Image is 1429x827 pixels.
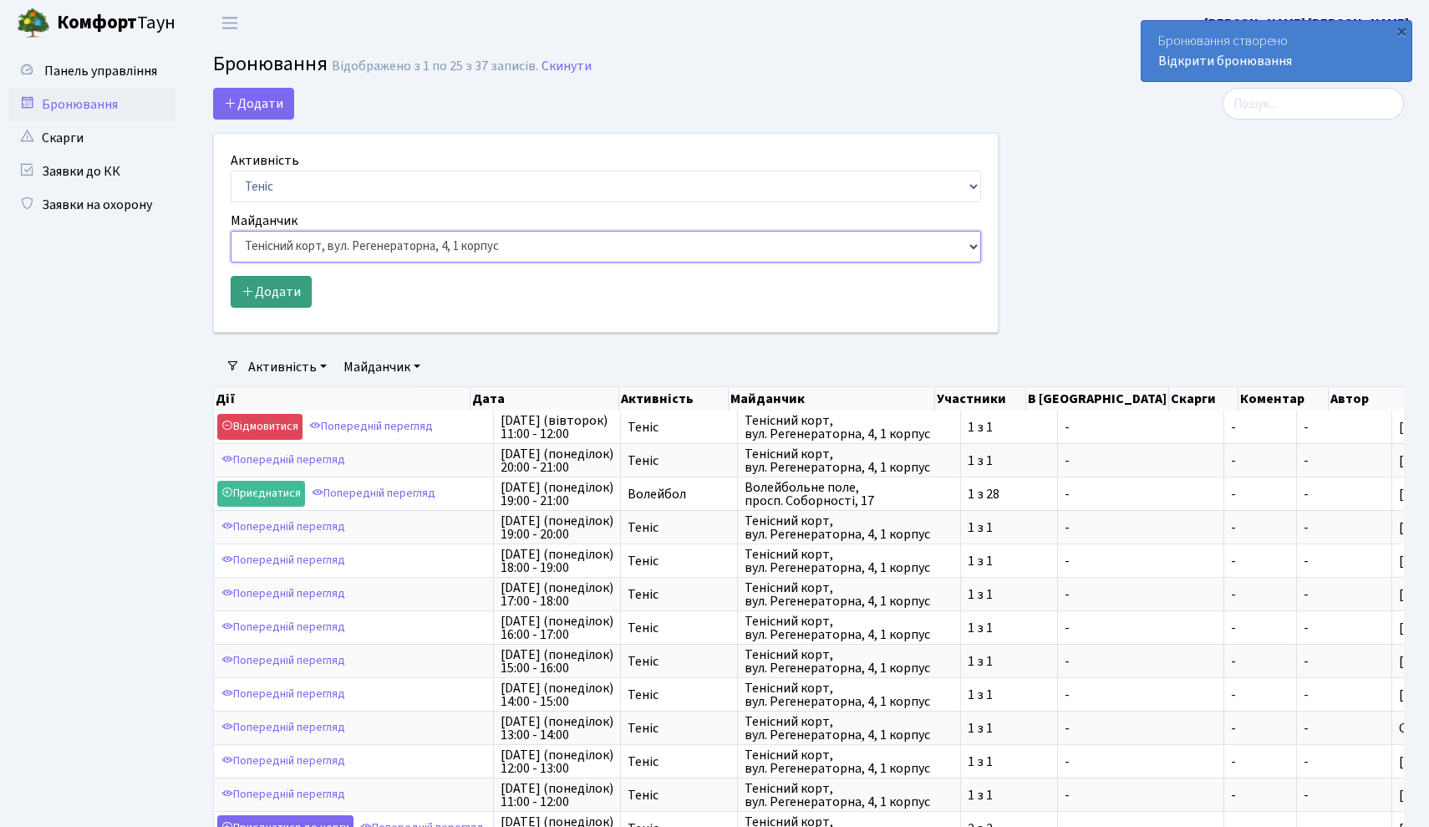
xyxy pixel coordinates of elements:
[968,588,1050,601] span: 1 з 1
[242,353,333,381] a: Активність
[337,353,427,381] a: Майданчик
[217,648,349,674] a: Попередній перегляд
[1231,588,1289,601] span: -
[1304,619,1309,637] span: -
[1065,755,1217,768] span: -
[217,682,349,707] a: Попередній перегляд
[1204,13,1409,33] a: [PERSON_NAME] [PERSON_NAME]
[1065,688,1217,702] span: -
[209,9,251,37] button: Переключити навігацію
[1065,454,1217,467] span: -
[628,621,730,635] span: Теніс
[8,121,175,155] a: Скарги
[332,59,538,74] div: Відображено з 1 по 25 з 37 записів.
[217,782,349,808] a: Попередній перегляд
[501,748,613,775] span: [DATE] (понеділок) 12:00 - 13:00
[1231,521,1289,534] span: -
[57,9,175,38] span: Таун
[745,414,954,441] span: Тенісний корт, вул. Регенераторна, 4, 1 корпус
[745,581,954,608] span: Тенісний корт, вул. Регенераторна, 4, 1 корпус
[57,9,137,36] b: Комфорт
[968,789,1050,802] span: 1 з 1
[231,276,312,308] button: Додати
[968,421,1050,434] span: 1 з 1
[1231,488,1289,501] span: -
[1304,786,1309,804] span: -
[17,7,50,40] img: logo.png
[501,414,613,441] span: [DATE] (вівторок) 11:00 - 12:00
[745,481,954,508] span: Волейбольне поле, просп. Соборності, 17
[1304,652,1309,671] span: -
[1304,418,1309,436] span: -
[542,59,592,74] a: Скинути
[8,88,175,121] a: Бронювання
[1231,621,1289,635] span: -
[968,554,1050,568] span: 1 з 1
[968,755,1050,768] span: 1 з 1
[1026,387,1169,411] th: В [GEOGRAPHIC_DATA]
[1393,23,1410,39] div: ×
[1231,722,1289,735] span: -
[968,655,1050,668] span: 1 з 1
[628,421,730,434] span: Теніс
[213,49,328,79] span: Бронювання
[8,188,175,222] a: Заявки на охорону
[745,682,954,708] span: Тенісний корт, вул. Регенераторна, 4, 1 корпус
[1065,621,1217,635] span: -
[501,715,613,742] span: [DATE] (понеділок) 13:00 - 14:00
[729,387,935,411] th: Майданчик
[231,211,297,231] label: Майданчик
[745,514,954,541] span: Тенісний корт, вул. Регенераторна, 4, 1 корпус
[968,521,1050,534] span: 1 з 1
[217,581,349,607] a: Попередній перегляд
[1065,421,1217,434] span: -
[1142,21,1411,81] div: Бронювання створено
[619,387,730,411] th: Активність
[1065,655,1217,668] span: -
[501,648,613,675] span: [DATE] (понеділок) 15:00 - 16:00
[501,682,613,708] span: [DATE] (понеділок) 14:00 - 15:00
[968,722,1050,735] span: 1 з 1
[1231,421,1289,434] span: -
[1304,585,1309,604] span: -
[217,514,349,540] a: Попередній перегляд
[501,615,613,641] span: [DATE] (понеділок) 16:00 - 17:00
[745,615,954,641] span: Тенісний корт, вул. Регенераторна, 4, 1 корпус
[308,481,440,507] a: Попередній перегляд
[217,748,349,774] a: Попередній перегляд
[501,481,613,508] span: [DATE] (понеділок) 19:00 - 21:00
[501,548,613,574] span: [DATE] (понеділок) 18:00 - 19:00
[1065,488,1217,501] span: -
[628,588,730,601] span: Теніс
[968,454,1050,467] span: 1 з 1
[628,554,730,568] span: Теніс
[217,414,303,440] a: Відмовитися
[8,155,175,188] a: Заявки до КК
[305,414,437,440] a: Попередній перегляд
[1238,387,1329,411] th: Коментар
[1231,554,1289,568] span: -
[470,387,618,411] th: Дата
[628,488,730,501] span: Волейбол
[217,548,349,574] a: Попередній перегляд
[217,481,305,507] a: Приєднатися
[217,447,349,473] a: Попередній перегляд
[1304,753,1309,771] span: -
[1304,518,1309,537] span: -
[501,581,613,608] span: [DATE] (понеділок) 17:00 - 18:00
[217,615,349,641] a: Попередній перегляд
[968,621,1050,635] span: 1 з 1
[628,722,730,735] span: Теніс
[745,782,954,809] span: Тенісний корт, вул. Регенераторна, 4, 1 корпус
[1304,552,1309,570] span: -
[501,447,613,474] span: [DATE] (понеділок) 20:00 - 21:00
[1065,588,1217,601] span: -
[1231,655,1289,668] span: -
[1169,387,1238,411] th: Скарги
[628,755,730,768] span: Теніс
[628,521,730,534] span: Теніс
[501,514,613,541] span: [DATE] (понеділок) 19:00 - 20:00
[935,387,1026,411] th: Участники
[745,648,954,675] span: Тенісний корт, вул. Регенераторна, 4, 1 корпус
[1231,688,1289,702] span: -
